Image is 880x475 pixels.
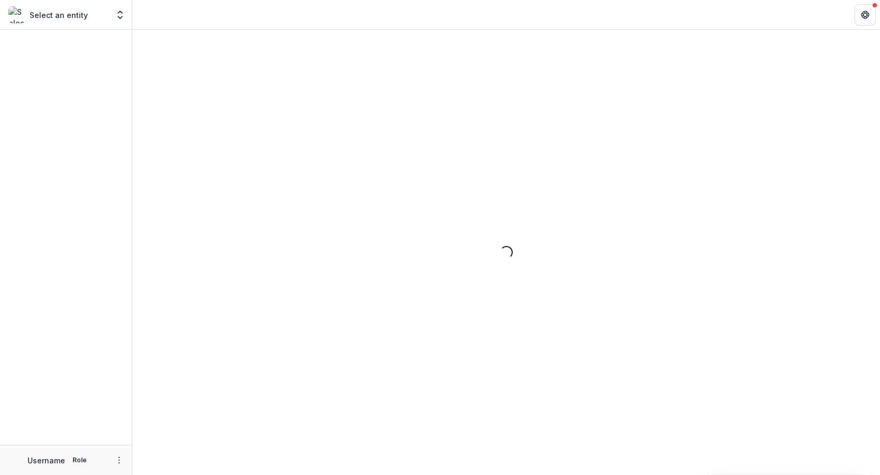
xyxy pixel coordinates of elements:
p: Select an entity [30,10,88,21]
button: Open entity switcher [113,4,128,25]
button: More [113,454,125,467]
p: Username [28,455,65,466]
img: Select an entity [8,6,25,23]
button: Get Help [855,4,876,25]
p: Role [69,455,90,465]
